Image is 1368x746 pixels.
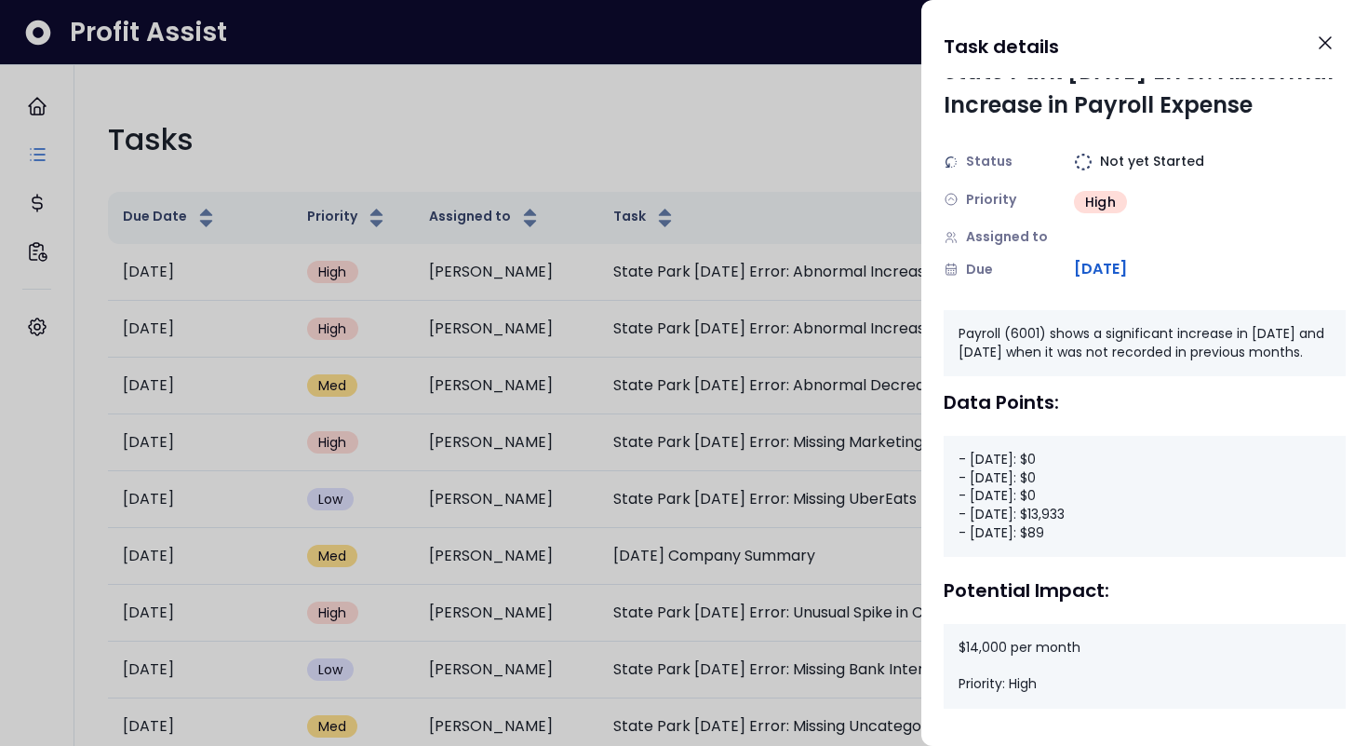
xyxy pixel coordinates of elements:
span: Due [966,260,993,279]
div: Payroll (6001) shows a significant increase in [DATE] and [DATE] when it was not recorded in prev... [944,310,1346,376]
span: Assigned to [966,227,1048,247]
div: - [DATE]: $0 - [DATE]: $0 - [DATE]: $0 - [DATE]: $13,933 - [DATE]: $89 [944,436,1346,557]
img: Status [944,155,959,170]
div: State Park [DATE] Error: Abnormal Increase in Payroll Expense [944,55,1346,122]
span: High [1085,193,1116,211]
span: Not yet Started [1100,152,1204,171]
span: Status [966,152,1013,171]
img: Not yet Started [1074,153,1093,171]
div: Potential Impact: [944,579,1346,602]
span: [DATE] [1074,258,1127,280]
span: Priority [966,190,1016,210]
button: Close [1305,22,1346,63]
div: $14,000 per month Priority: High [944,624,1346,709]
h1: Task details [944,30,1059,63]
div: Data Points: [944,391,1346,414]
